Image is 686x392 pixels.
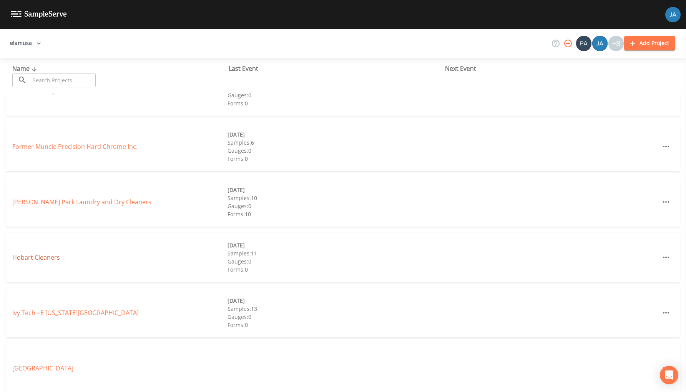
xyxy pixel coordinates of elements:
div: Forms: 0 [228,321,443,329]
div: Samples: 6 [228,138,443,147]
button: elamusa [7,36,44,50]
img: de60428fbf029cf3ba8fe1992fc15c16 [592,36,608,51]
a: [PERSON_NAME] Park Laundry and Dry Cleaners [12,198,151,206]
div: Patrick Caulfield [576,36,592,51]
div: Gauges: 0 [228,202,443,210]
div: Next Event [445,64,661,73]
div: Samples: 13 [228,305,443,313]
div: Open Intercom Messenger [660,366,678,384]
button: Add Project [624,36,675,50]
div: [DATE] [228,241,443,249]
img: 747fbe677637578f4da62891070ad3f4 [665,7,681,22]
div: Forms: 0 [228,155,443,163]
div: Forms: 0 [228,99,443,107]
div: James Patrick Hogan [592,36,608,51]
div: Forms: 10 [228,210,443,218]
div: Gauges: 0 [228,313,443,321]
div: [DATE] [228,186,443,194]
a: Former Muncie Precision Hard Chrome Inc. [12,142,138,151]
div: Gauges: 0 [228,147,443,155]
div: Samples: 11 [228,249,443,257]
div: +8 [608,36,624,51]
img: logo [11,11,67,18]
a: [GEOGRAPHIC_DATA] [12,364,73,372]
div: Gauges: 0 [228,91,443,99]
a: Hobart Cleaners [12,253,60,262]
a: Ivy Tech - E [US_STATE][GEOGRAPHIC_DATA] [12,309,139,317]
div: Gauges: 0 [228,257,443,265]
div: Last Event [229,64,445,73]
div: [DATE] [228,130,443,138]
div: Forms: 0 [228,265,443,274]
span: Name [12,64,39,73]
input: Search Projects [30,73,96,87]
img: 642d39ac0e0127a36d8cdbc932160316 [576,36,591,51]
div: [DATE] [228,297,443,305]
div: Samples: 10 [228,194,443,202]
